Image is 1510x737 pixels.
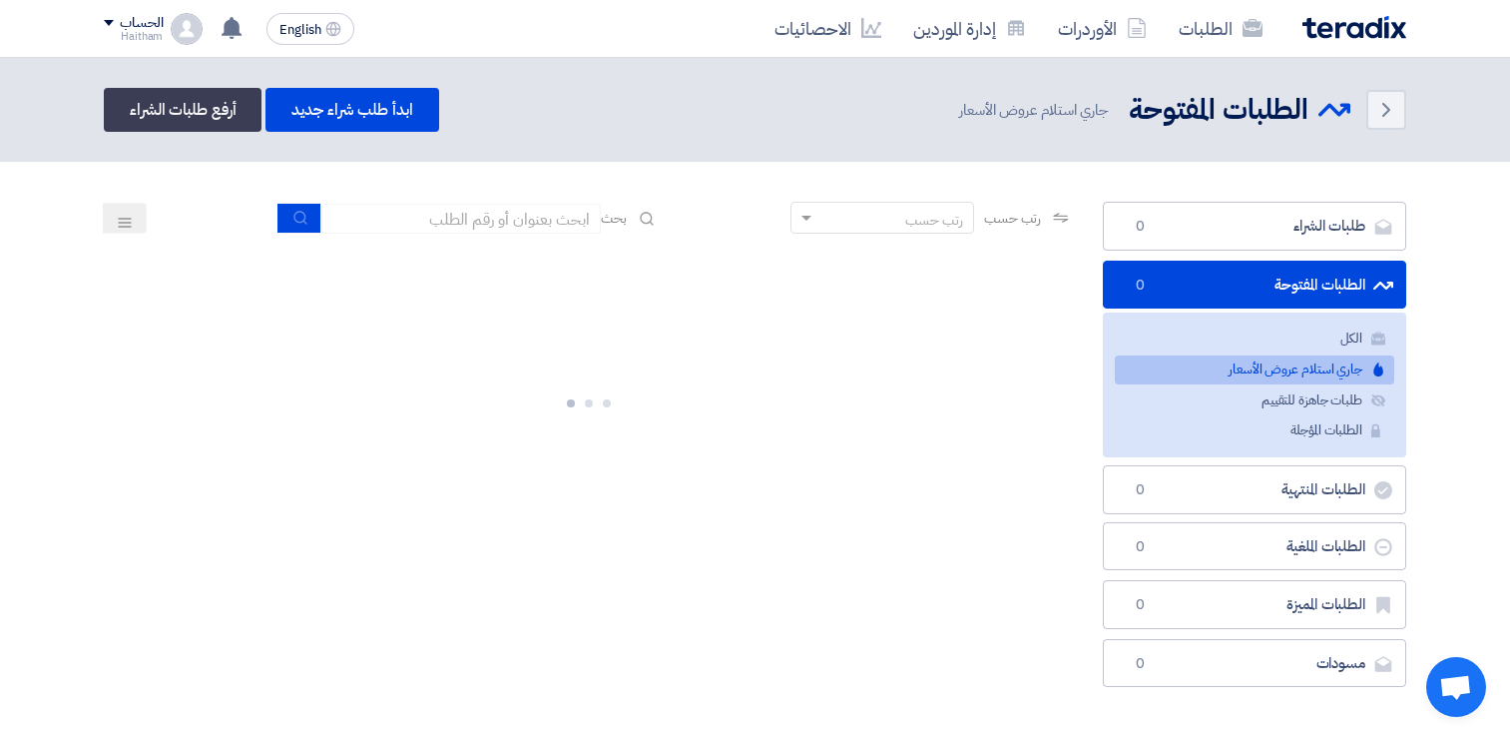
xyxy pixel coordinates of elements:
input: ابحث بعنوان أو رقم الطلب [321,204,601,234]
span: جاري استلام عروض الأسعار [959,99,1113,122]
a: الكل [1115,325,1394,354]
button: English [266,13,354,45]
a: طلبات جاهزة للتقييم [1115,386,1394,415]
a: طلبات الشراء0 [1103,202,1406,251]
div: الحساب [120,15,163,32]
span: 0 [1128,537,1152,557]
span: بحث [601,208,627,229]
a: الأوردرات [1042,5,1163,52]
h2: الطلبات المفتوحة [1129,91,1308,130]
img: profile_test.png [171,13,203,45]
div: Haitham [104,31,163,42]
a: أرفع طلبات الشراء [104,88,261,132]
span: 0 [1128,480,1152,500]
a: الطلبات المؤجلة [1115,416,1394,445]
a: ابدأ طلب شراء جديد [265,88,438,132]
span: 0 [1128,217,1152,237]
span: رتب حسب [984,208,1041,229]
a: الطلبات المفتوحة0 [1103,261,1406,310]
img: Teradix logo [1302,16,1406,39]
a: الطلبات المنتهية0 [1103,465,1406,514]
span: English [279,23,321,37]
a: الطلبات المميزة0 [1103,580,1406,629]
span: 0 [1128,276,1152,296]
div: رتب حسب [905,210,963,231]
a: الطلبات [1163,5,1278,52]
span: 0 [1128,654,1152,674]
a: إدارة الموردين [897,5,1042,52]
a: الطلبات الملغية0 [1103,522,1406,571]
a: الاحصائيات [758,5,897,52]
a: مسودات0 [1103,639,1406,688]
span: 0 [1128,595,1152,615]
a: جاري استلام عروض الأسعار [1115,356,1394,384]
div: Open chat [1426,657,1486,717]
